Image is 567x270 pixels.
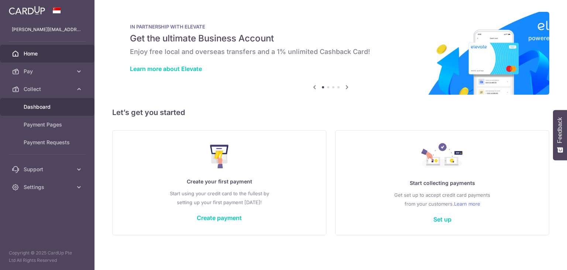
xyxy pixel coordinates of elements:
span: Payment Requests [24,139,72,146]
img: Renovation banner [112,12,549,95]
img: Make Payment [210,145,229,168]
span: Dashboard [24,103,72,111]
p: [PERSON_NAME][EMAIL_ADDRESS][DOMAIN_NAME] [12,26,83,33]
button: Feedback - Show survey [553,110,567,160]
p: IN PARTNERSHIP WITH ELEVATE [130,24,532,30]
a: Learn more about Elevate [130,65,202,72]
span: Feedback [557,117,563,143]
p: Get set up to accept credit card payments from your customers. [350,190,534,208]
h6: Enjoy free local and overseas transfers and a 1% unlimited Cashback Card! [130,47,532,56]
a: Create payment [197,214,242,222]
a: Learn more [454,199,480,208]
a: Set up [433,216,451,223]
h5: Get the ultimate Business Account [130,33,532,44]
img: CardUp [9,6,45,15]
p: Start using your credit card to the fullest by setting up your first payment [DATE]! [127,189,311,207]
span: Collect [24,85,72,93]
p: Start collecting payments [350,179,534,188]
span: Help [17,5,32,12]
img: Collect Payment [421,143,463,170]
h5: Let’s get you started [112,107,549,118]
p: Create your first payment [127,177,311,186]
span: Support [24,166,72,173]
span: Payment Pages [24,121,72,128]
span: Home [24,50,72,57]
span: Settings [24,183,72,191]
span: Pay [24,68,72,75]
